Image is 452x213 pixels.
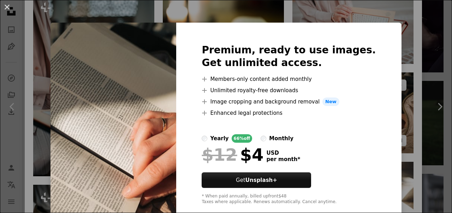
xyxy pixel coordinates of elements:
div: 66% off [232,134,252,143]
div: * When paid annually, billed upfront $48 Taxes where applicable. Renews automatically. Cancel any... [202,194,376,205]
h2: Premium, ready to use images. Get unlimited access. [202,44,376,69]
button: GetUnsplash+ [202,172,311,188]
strong: Unsplash+ [245,177,277,183]
li: Enhanced legal protections [202,109,376,117]
span: USD [266,150,300,156]
span: $12 [202,146,237,164]
li: Image cropping and background removal [202,97,376,106]
li: Members-only content added monthly [202,75,376,83]
li: Unlimited royalty-free downloads [202,86,376,95]
input: monthly [261,136,266,141]
span: per month * [266,156,300,162]
div: $4 [202,146,263,164]
div: monthly [269,134,293,143]
div: yearly [210,134,228,143]
span: New [322,97,339,106]
input: yearly66%off [202,136,207,141]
